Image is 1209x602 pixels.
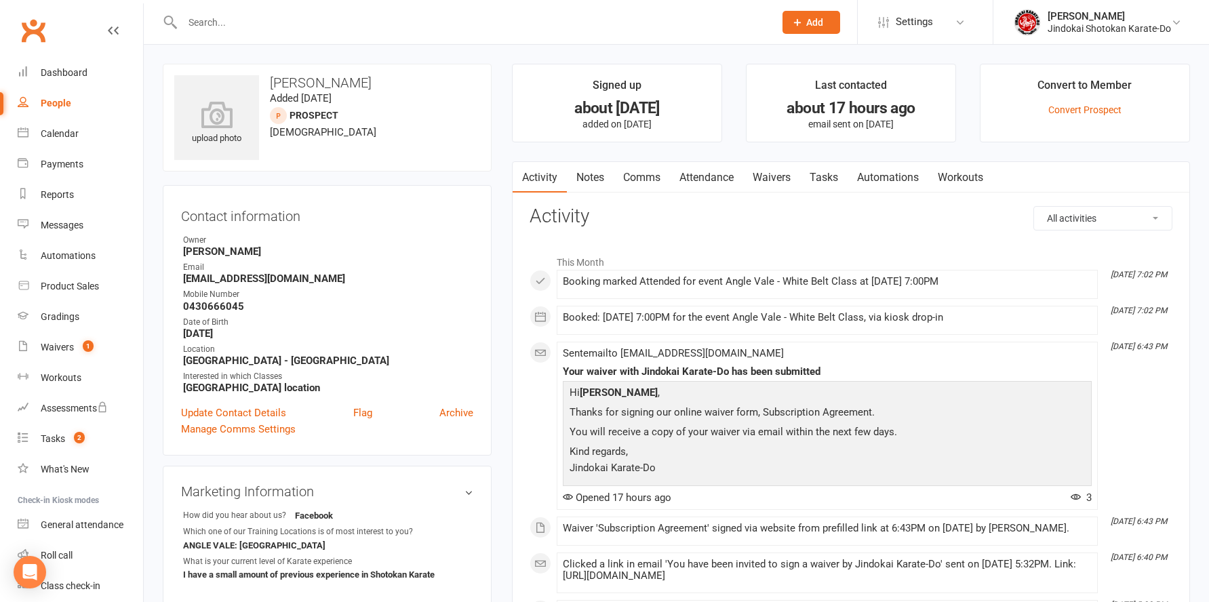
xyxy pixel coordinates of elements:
a: Class kiosk mode [18,571,143,601]
div: General attendance [41,519,123,530]
div: Tasks [41,433,65,444]
strong: [EMAIL_ADDRESS][DOMAIN_NAME] [183,273,473,285]
a: Update Contact Details [181,405,286,421]
div: Clicked a link in email 'You have been invited to sign a waiver by Jindokai Karate-Do' sent on [D... [563,559,1092,582]
i: [DATE] 6:40 PM [1111,553,1167,562]
a: Waivers [743,162,800,193]
button: Add [782,11,840,34]
strong: Facebook [295,510,373,521]
div: [PERSON_NAME] [1048,10,1171,22]
div: about [DATE] [525,101,709,115]
a: Roll call [18,540,143,571]
i: [DATE] 6:43 PM [1111,517,1167,526]
i: [DATE] 6:43 PM [1111,342,1167,351]
p: Hi , [566,384,1088,404]
span: Settings [896,7,933,37]
a: Workouts [18,363,143,393]
h3: Contact information [181,203,473,224]
i: [DATE] 7:02 PM [1111,306,1167,315]
strong: ANGLE VALE: [GEOGRAPHIC_DATA] [183,540,325,550]
a: Archive [439,405,473,421]
div: Date of Birth [183,316,473,329]
div: about 17 hours ago [759,101,943,115]
a: Automations [848,162,928,193]
div: Messages [41,220,83,230]
h3: Marketing Information [181,484,473,499]
div: Signed up [593,77,641,101]
div: Interested in which Classes [183,370,473,383]
p: Thanks for signing our online waiver form, Subscription Agreement. [566,404,1088,424]
a: What's New [18,454,143,485]
span: 1 [83,340,94,352]
snap: prospect [290,110,338,121]
a: Calendar [18,119,143,149]
span: 2 [74,432,85,443]
a: Clubworx [16,14,50,47]
h3: [PERSON_NAME] [174,75,480,90]
a: Comms [614,162,670,193]
div: People [41,98,71,108]
a: Product Sales [18,271,143,302]
a: Workouts [928,162,993,193]
a: Notes [567,162,614,193]
div: Calendar [41,128,79,139]
div: Last contacted [815,77,887,101]
strong: [GEOGRAPHIC_DATA] location [183,382,473,394]
div: Class check-in [41,580,100,591]
div: Convert to Member [1037,77,1132,101]
div: Booked: [DATE] 7:00PM for the event Angle Vale - White Belt Class, via kiosk drop-in [563,312,1092,323]
a: People [18,88,143,119]
span: Sent email to [EMAIL_ADDRESS][DOMAIN_NAME] [563,347,784,359]
div: Booking marked Attended for event Angle Vale - White Belt Class at [DATE] 7:00PM [563,276,1092,287]
div: How did you hear about us? [183,509,295,522]
span: [DEMOGRAPHIC_DATA] [270,126,376,138]
div: Workouts [41,372,81,383]
div: Assessments [41,403,108,414]
h3: Activity [530,206,1172,227]
a: Automations [18,241,143,271]
div: Open Intercom Messenger [14,556,46,588]
div: Dashboard [41,67,87,78]
strong: [PERSON_NAME] [183,245,473,258]
a: Reports [18,180,143,210]
span: 3 [1071,491,1092,504]
p: Kind regards, Jindokai Karate-Do [566,443,1088,479]
div: Mobile Number [183,288,473,301]
div: Location [183,343,473,356]
p: You will receive a copy of your waiver via email within the next few days. [566,424,1088,443]
strong: [GEOGRAPHIC_DATA] - [GEOGRAPHIC_DATA] [183,355,473,367]
div: Product Sales [41,281,99,292]
a: Activity [513,162,567,193]
div: Roll call [41,550,73,561]
strong: I have a small amount of previous experience in Shotokan Karate [183,569,435,580]
div: Which one of our Training Locations is of most interest to you? [183,525,413,538]
a: Attendance [670,162,743,193]
a: Flag [353,405,372,421]
div: upload photo [174,101,259,146]
div: Waiver 'Subscription Agreement' signed via website from prefilled link at 6:43PM on [DATE] by [PE... [563,523,1092,534]
div: What's New [41,464,90,475]
a: Dashboard [18,58,143,88]
div: Your waiver with Jindokai Karate-Do has been submitted [563,366,1092,378]
a: Tasks [800,162,848,193]
a: Manage Comms Settings [181,421,296,437]
span: Opened 17 hours ago [563,491,671,504]
img: thumb_image1661986740.png [1014,9,1041,36]
li: This Month [530,248,1172,270]
p: email sent on [DATE] [759,119,943,129]
a: Gradings [18,302,143,332]
div: Email [183,261,473,274]
strong: [DATE] [183,327,473,340]
a: Assessments [18,393,143,424]
div: Reports [41,189,74,200]
strong: 0430666045 [183,300,473,313]
div: What is your current level of Karate experience [183,555,352,568]
p: added on [DATE] [525,119,709,129]
div: Payments [41,159,83,169]
div: Owner [183,234,473,247]
time: Added [DATE] [270,92,332,104]
input: Search... [178,13,765,32]
span: Add [806,17,823,28]
a: Tasks 2 [18,424,143,454]
div: Waivers [41,342,74,353]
